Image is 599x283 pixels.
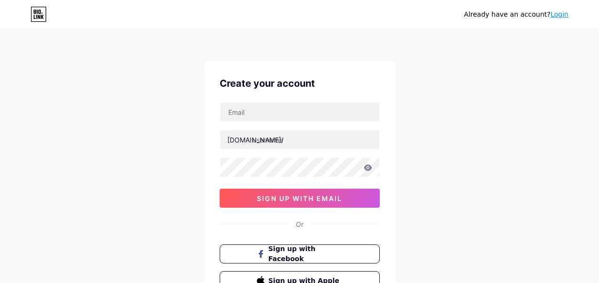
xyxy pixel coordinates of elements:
[220,130,379,149] input: username
[464,10,569,20] div: Already have an account?
[257,194,342,202] span: sign up with email
[220,244,380,263] button: Sign up with Facebook
[220,76,380,91] div: Create your account
[296,219,304,229] div: Or
[220,189,380,208] button: sign up with email
[220,102,379,121] input: Email
[550,10,569,18] a: Login
[268,244,342,264] span: Sign up with Facebook
[227,135,284,145] div: [DOMAIN_NAME]/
